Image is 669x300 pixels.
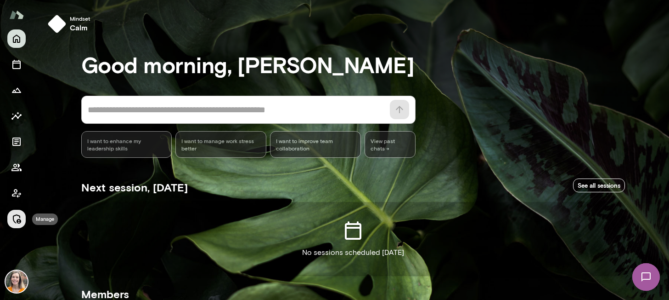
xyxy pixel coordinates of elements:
p: No sessions scheduled [DATE] [302,247,404,258]
h6: calm [70,22,90,33]
button: Manage [7,210,26,228]
span: View past chats -> [365,131,416,158]
span: I want to improve team collaboration [276,137,355,152]
button: Home [7,29,26,48]
img: mindset [48,15,66,33]
div: I want to improve team collaboration [270,131,361,158]
button: Insights [7,107,26,125]
a: See all sessions [573,179,625,193]
button: Growth Plan [7,81,26,99]
button: Members [7,158,26,177]
img: Carrie Kelly [6,271,28,293]
button: Documents [7,133,26,151]
h5: Next session, [DATE] [81,180,188,195]
div: I want to manage work stress better [175,131,266,158]
div: Manage [32,213,58,225]
div: I want to enhance my leadership skills [81,131,172,158]
button: Mindsetcalm [44,11,97,37]
button: Sessions [7,55,26,74]
h3: Good morning, [PERSON_NAME] [81,52,625,77]
button: Client app [7,184,26,202]
span: Mindset [70,15,90,22]
span: I want to enhance my leadership skills [87,137,166,152]
span: I want to manage work stress better [181,137,260,152]
img: Mento [9,6,24,23]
